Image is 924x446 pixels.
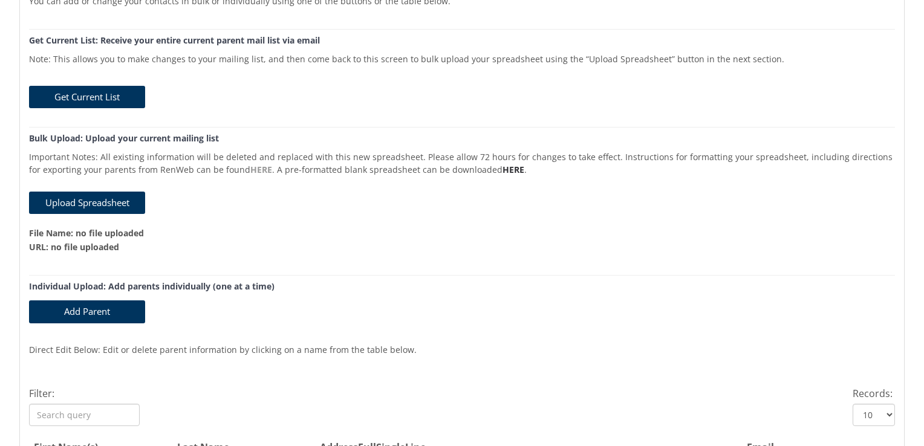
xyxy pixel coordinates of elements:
[29,86,145,108] button: Get Current List
[29,192,145,214] button: Upload Spreadsheet
[29,34,320,46] strong: Get Current List: Receive your entire current parent mail list via email
[853,386,893,401] label: Records:
[29,227,144,239] strong: File Name: no file uploaded
[250,164,272,175] a: HERE
[29,45,895,65] p: Note: This allows you to make changes to your mailing list, and then come back to this screen to ...
[29,132,219,144] strong: Bulk Upload: Upload your current mailing list
[29,386,54,401] label: Filter:
[29,300,145,323] button: Add Parent
[29,336,895,356] p: Direct Edit Below: Edit or delete parent information by clicking on a name from the table below.
[29,404,140,426] input: Search query
[29,280,275,292] strong: Individual Upload: Add parents individually (one at a time)
[29,241,119,253] strong: URL: no file uploaded
[503,164,524,175] a: HERE
[29,143,895,176] p: Important Notes: All existing information will be deleted and replaced with this new spreadsheet....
